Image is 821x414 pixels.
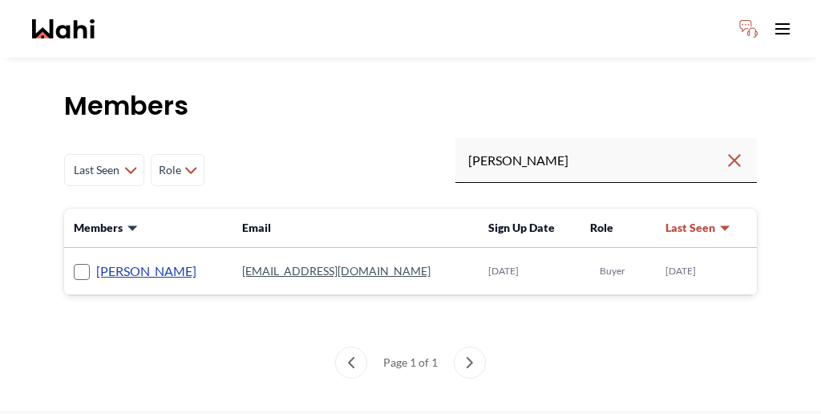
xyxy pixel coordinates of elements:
[600,265,625,278] span: Buyer
[74,220,139,236] button: Members
[766,13,799,45] button: Toggle open navigation menu
[74,220,123,236] span: Members
[64,347,757,379] nav: Members List pagination
[377,347,444,379] div: Page 1 of 1
[335,347,367,379] button: previous page
[158,156,181,185] span: Role
[96,261,196,282] a: [PERSON_NAME]
[454,347,486,379] button: next page
[656,248,757,295] td: [DATE]
[71,156,121,185] span: Last Seen
[665,220,715,236] span: Last Seen
[665,220,731,236] button: Last Seen
[32,19,95,39] a: Wahi homepage
[488,221,555,234] span: Sign Up Date
[242,221,271,234] span: Email
[64,90,757,122] h1: Members
[590,221,613,234] span: Role
[242,264,431,278] a: [EMAIL_ADDRESS][DOMAIN_NAME]
[479,248,580,295] td: [DATE]
[725,146,744,175] button: Clear search
[468,146,725,175] input: Search input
